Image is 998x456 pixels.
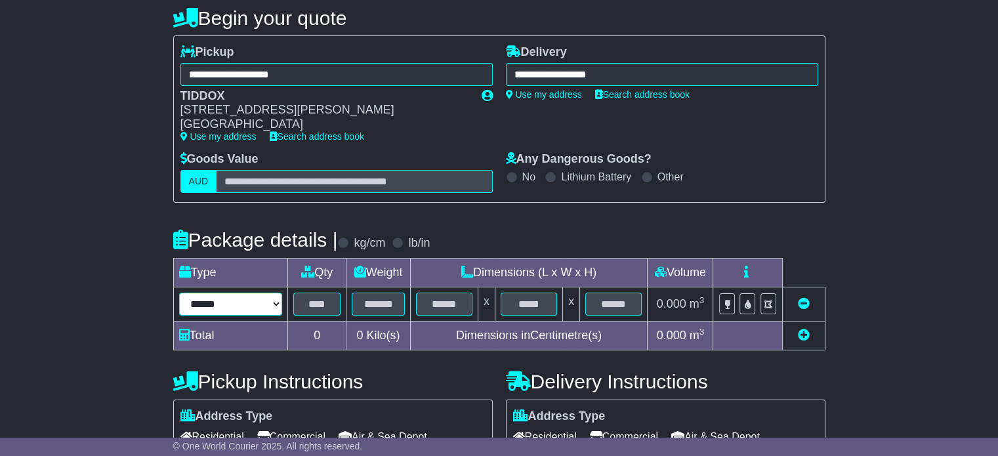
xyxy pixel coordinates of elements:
[173,371,493,392] h4: Pickup Instructions
[595,89,690,100] a: Search address book
[798,329,810,342] a: Add new item
[513,426,577,447] span: Residential
[180,409,273,424] label: Address Type
[173,258,288,287] td: Type
[798,297,810,310] a: Remove this item
[657,171,684,183] label: Other
[408,236,430,251] label: lb/in
[690,297,705,310] span: m
[270,131,364,142] a: Search address book
[173,441,363,451] span: © One World Courier 2025. All rights reserved.
[478,287,495,321] td: x
[657,297,686,310] span: 0.000
[657,329,686,342] span: 0.000
[346,321,410,350] td: Kilo(s)
[522,171,535,183] label: No
[339,426,427,447] span: Air & Sea Depot
[180,152,259,167] label: Goods Value
[506,89,582,100] a: Use my address
[180,45,234,60] label: Pickup
[180,103,468,117] div: [STREET_ADDRESS][PERSON_NAME]
[354,236,385,251] label: kg/cm
[180,117,468,132] div: [GEOGRAPHIC_DATA]
[590,426,658,447] span: Commercial
[180,89,468,104] div: TIDDOX
[346,258,410,287] td: Weight
[288,258,346,287] td: Qty
[563,287,580,321] td: x
[410,321,648,350] td: Dimensions in Centimetre(s)
[506,45,567,60] label: Delivery
[699,295,705,305] sup: 3
[506,371,825,392] h4: Delivery Instructions
[357,329,364,342] span: 0
[671,426,760,447] span: Air & Sea Depot
[257,426,325,447] span: Commercial
[699,327,705,337] sup: 3
[648,258,713,287] td: Volume
[173,7,825,29] h4: Begin your quote
[410,258,648,287] td: Dimensions (L x W x H)
[513,409,606,424] label: Address Type
[561,171,631,183] label: Lithium Battery
[173,321,288,350] td: Total
[173,229,338,251] h4: Package details |
[506,152,652,167] label: Any Dangerous Goods?
[690,329,705,342] span: m
[288,321,346,350] td: 0
[180,131,257,142] a: Use my address
[180,426,244,447] span: Residential
[180,170,217,193] label: AUD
